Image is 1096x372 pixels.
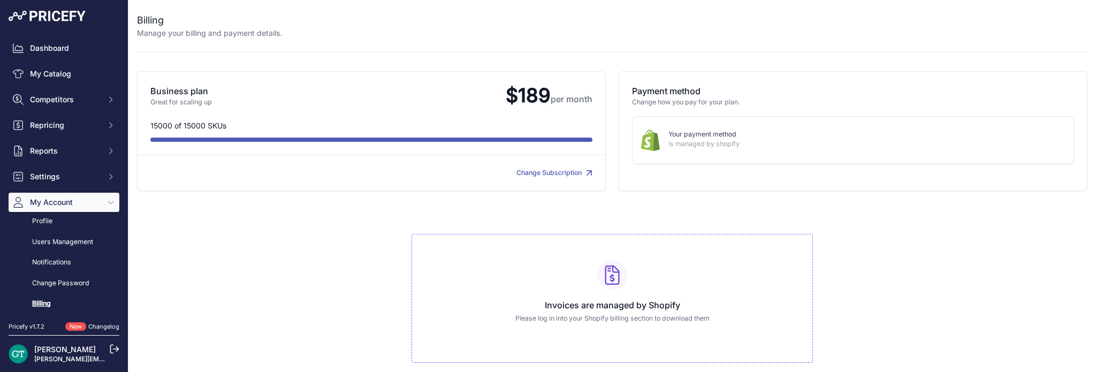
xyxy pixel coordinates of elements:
button: Repricing [9,116,119,135]
a: Dashboard [9,39,119,58]
a: [PERSON_NAME] [34,345,96,354]
a: Users Management [9,233,119,252]
span: Settings [30,171,100,182]
a: My Catalog [9,64,119,83]
a: Changelog [88,323,119,330]
p: Manage your billing and payment details. [137,28,282,39]
a: Change Password [9,274,119,293]
a: Change Subscription [516,169,592,177]
a: Profile [9,212,119,231]
a: [PERSON_NAME][EMAIL_ADDRESS][DOMAIN_NAME] [34,355,199,363]
span: per month [551,94,592,104]
span: $189 [497,83,592,107]
img: Pricefy Logo [9,11,86,21]
p: Business plan [150,85,497,97]
button: Reports [9,141,119,161]
span: My Account [30,197,100,208]
button: Competitors [9,90,119,109]
p: Payment method [632,85,1074,97]
span: Reports [30,146,100,156]
p: 15000 of 15000 SKUs [150,120,592,131]
h2: Billing [137,13,282,28]
a: Notifications [9,253,119,272]
p: Your payment method [668,130,1056,140]
div: Pricefy v1.7.2 [9,322,44,331]
a: Billing [9,294,119,313]
button: Settings [9,167,119,186]
p: Great for scaling up [150,97,497,108]
span: Repricing [30,120,100,131]
span: New [65,322,86,331]
p: is managed by shopify [668,139,1056,149]
span: Competitors [30,94,100,105]
p: Change how you pay for your plan. [632,97,1074,108]
p: Please log in into your Shopify billing section to download them [421,314,804,324]
h3: Invoices are managed by Shopify [421,299,804,312]
button: My Account [9,193,119,212]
